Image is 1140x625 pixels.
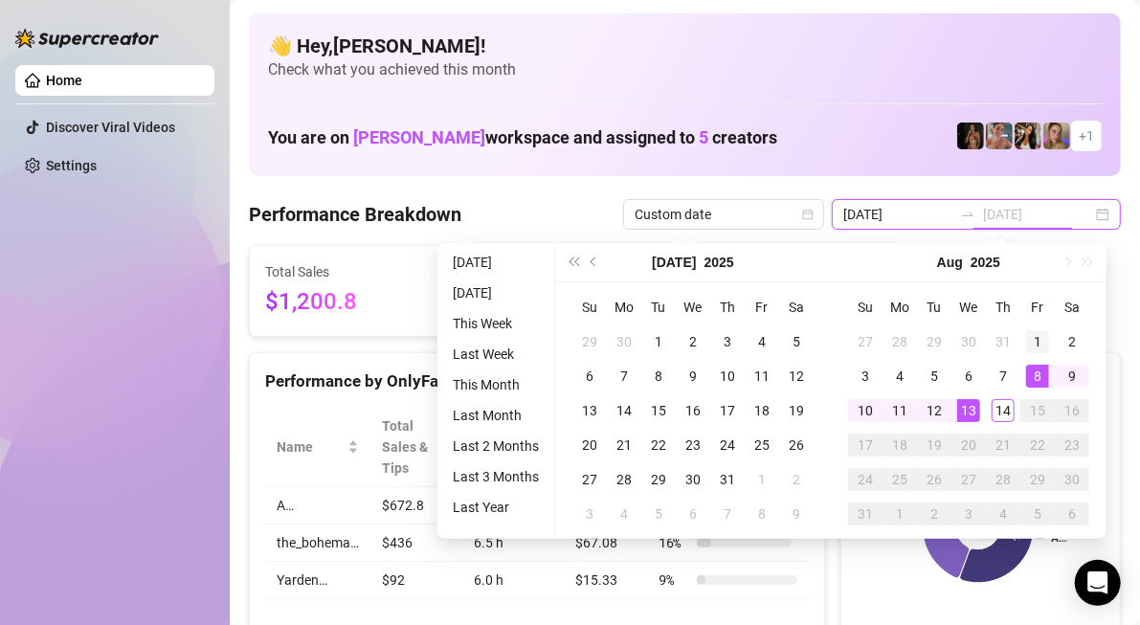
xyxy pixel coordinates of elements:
div: 21 [992,434,1015,457]
span: + 1 [1079,125,1094,146]
td: 2025-07-13 [572,393,607,428]
td: 2025-08-05 [917,359,951,393]
li: [DATE] [445,251,547,274]
td: 2025-07-24 [710,428,745,462]
div: 4 [613,502,636,525]
td: 2025-08-02 [779,462,814,497]
li: Last 3 Months [445,465,547,488]
li: Last Year [445,496,547,519]
h4: 👋 Hey, [PERSON_NAME] ! [268,33,1102,59]
span: [PERSON_NAME] [353,127,485,147]
span: Name [277,436,344,458]
td: Yarden… [265,562,370,599]
td: 2025-07-23 [676,428,710,462]
span: calendar [802,209,814,220]
td: 2025-08-15 [1020,393,1055,428]
td: 2025-09-03 [951,497,986,531]
div: 6 [578,365,601,388]
td: 2025-08-26 [917,462,951,497]
h4: Performance Breakdown [249,201,461,228]
th: Th [710,290,745,324]
div: 8 [1026,365,1049,388]
td: 2025-07-11 [745,359,779,393]
td: 2025-08-29 [1020,462,1055,497]
div: 14 [613,399,636,422]
div: 10 [854,399,877,422]
div: 10 [716,365,739,388]
td: 2025-07-17 [710,393,745,428]
div: 5 [785,330,808,353]
div: 1 [1026,330,1049,353]
div: 22 [1026,434,1049,457]
td: 2025-07-04 [745,324,779,359]
button: Last year (Control + left) [563,243,584,281]
div: 28 [888,330,911,353]
td: 2025-08-08 [1020,359,1055,393]
div: 8 [750,502,773,525]
div: 1 [888,502,911,525]
div: 9 [682,365,704,388]
td: 2025-08-05 [641,497,676,531]
td: 2025-08-25 [883,462,917,497]
div: 9 [1061,365,1084,388]
th: We [951,290,986,324]
td: 2025-08-16 [1055,393,1089,428]
th: Fr [1020,290,1055,324]
div: 3 [854,365,877,388]
img: Cherry [1043,123,1070,149]
div: 26 [923,468,946,491]
td: $67.08 [564,525,647,562]
div: 29 [1026,468,1049,491]
div: Performance by OnlyFans Creator [265,368,809,394]
td: 2025-08-31 [848,497,883,531]
th: Sa [779,290,814,324]
div: 11 [888,399,911,422]
td: 2025-08-03 [572,497,607,531]
td: 2025-08-18 [883,428,917,462]
div: 26 [785,434,808,457]
div: 18 [750,399,773,422]
td: 2025-07-20 [572,428,607,462]
div: 29 [923,330,946,353]
span: 5 [699,127,708,147]
td: 2025-08-01 [745,462,779,497]
td: 2025-07-16 [676,393,710,428]
th: Fr [745,290,779,324]
button: Choose a month [652,243,696,281]
div: 5 [1026,502,1049,525]
th: Name [265,408,370,487]
td: 2025-07-10 [710,359,745,393]
img: logo-BBDzfeDw.svg [15,29,159,48]
button: Previous month (PageUp) [584,243,605,281]
td: 2025-07-03 [710,324,745,359]
li: Last 2 Months [445,435,547,458]
td: 2025-09-04 [986,497,1020,531]
div: 30 [1061,468,1084,491]
th: Mo [607,290,641,324]
span: Check what you achieved this month [268,59,1102,80]
div: Open Intercom Messenger [1075,560,1121,606]
td: 2025-07-18 [745,393,779,428]
td: 2025-09-02 [917,497,951,531]
td: 2025-08-27 [951,462,986,497]
div: 27 [957,468,980,491]
td: 2025-07-29 [641,462,676,497]
div: 5 [923,365,946,388]
td: 2025-08-11 [883,393,917,428]
div: 25 [750,434,773,457]
div: 17 [716,399,739,422]
td: 2025-07-29 [917,324,951,359]
div: 28 [992,468,1015,491]
td: 2025-08-08 [745,497,779,531]
td: 2025-08-06 [676,497,710,531]
span: to [960,207,975,222]
td: 2025-08-07 [710,497,745,531]
div: 30 [682,468,704,491]
div: 11 [750,365,773,388]
div: 21 [613,434,636,457]
a: Discover Viral Videos [46,120,175,135]
div: 4 [888,365,911,388]
td: 2025-09-01 [883,497,917,531]
span: $1,200.8 [265,284,439,321]
td: 2025-09-05 [1020,497,1055,531]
